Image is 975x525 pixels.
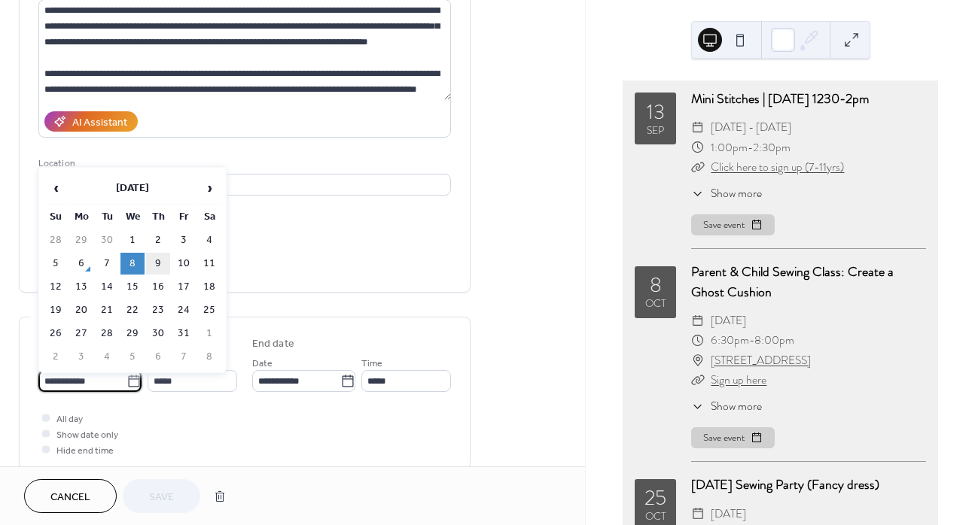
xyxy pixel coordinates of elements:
[691,185,705,202] div: ​
[95,229,119,251] td: 30
[691,117,705,137] div: ​
[69,276,93,298] td: 13
[69,206,93,228] th: Mo
[252,336,294,352] div: End date
[38,156,448,171] div: Location
[691,398,705,415] div: ​
[645,299,666,309] div: Oct
[146,229,170,251] td: 2
[120,346,145,368] td: 5
[197,299,221,321] td: 25
[69,299,93,321] td: 20
[95,276,119,298] td: 14
[56,443,114,459] span: Hide end time
[95,206,119,228] th: Tu
[69,346,93,368] td: 3
[172,299,196,321] td: 24
[120,299,145,321] td: 22
[198,173,221,203] span: ›
[44,299,68,321] td: 19
[711,351,811,370] a: [STREET_ADDRESS]
[56,427,118,443] span: Show date only
[44,111,138,132] button: AI Assistant
[644,487,666,508] div: 25
[172,206,196,228] th: Fr
[691,330,705,350] div: ​
[44,276,68,298] td: 12
[44,229,68,251] td: 28
[120,229,145,251] td: 1
[197,206,221,228] th: Sa
[691,427,775,448] button: Save event
[172,253,196,275] td: 10
[645,511,666,522] div: Oct
[711,504,746,523] span: [DATE]
[691,185,762,202] button: ​Show more
[711,159,844,175] a: Click here to sign up (7-11yrs)
[691,398,762,415] button: ​Show more
[711,311,746,330] span: [DATE]
[95,323,119,344] td: 28
[69,323,93,344] td: 27
[754,330,794,350] span: 8:00pm
[691,214,775,235] button: Save event
[95,299,119,321] td: 21
[650,275,662,296] div: 8
[711,330,749,350] span: 6:30pm
[691,157,705,177] div: ​
[146,299,170,321] td: 23
[44,346,68,368] td: 2
[711,185,762,202] span: Show more
[753,138,791,157] span: 2:30pm
[120,276,145,298] td: 15
[72,115,127,131] div: AI Assistant
[197,253,221,275] td: 11
[69,172,196,205] th: [DATE]
[691,504,705,523] div: ​
[146,253,170,275] td: 9
[711,138,748,157] span: 1:00pm
[172,276,196,298] td: 17
[691,351,705,370] div: ​
[647,126,664,136] div: Sep
[44,173,67,203] span: ‹
[691,90,869,108] a: Mini Stitches | [DATE] 1230-2pm
[146,323,170,344] td: 30
[711,117,791,137] span: [DATE] - [DATE]
[691,262,894,301] a: Parent & Child Sewing Class: Create a Ghost Cushion
[197,229,221,251] td: 4
[748,138,753,157] span: -
[69,229,93,251] td: 29
[197,276,221,298] td: 18
[24,479,117,513] button: Cancel
[172,323,196,344] td: 31
[252,356,273,372] span: Date
[120,253,145,275] td: 8
[197,323,221,344] td: 1
[44,206,68,228] th: Su
[691,370,705,390] div: ​
[361,356,382,372] span: Time
[711,398,762,415] span: Show more
[146,346,170,368] td: 6
[95,253,119,275] td: 7
[197,346,221,368] td: 8
[44,253,68,275] td: 5
[691,475,879,494] a: [DATE] Sewing Party (Fancy dress)
[56,411,83,427] span: All day
[711,372,766,388] a: Sign up here
[647,102,665,123] div: 13
[172,346,196,368] td: 7
[691,311,705,330] div: ​
[69,253,93,275] td: 6
[120,206,145,228] th: We
[120,323,145,344] td: 29
[95,346,119,368] td: 4
[146,206,170,228] th: Th
[44,323,68,344] td: 26
[146,276,170,298] td: 16
[691,138,705,157] div: ​
[172,229,196,251] td: 3
[749,330,754,350] span: -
